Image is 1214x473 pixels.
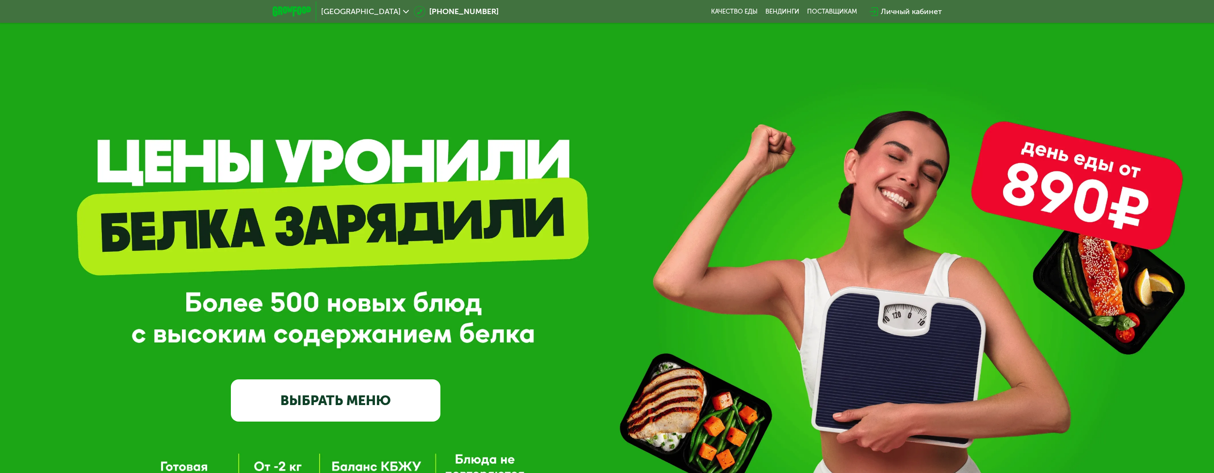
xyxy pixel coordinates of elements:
[807,8,857,16] div: поставщикам
[711,8,758,16] a: Качество еды
[881,6,942,17] div: Личный кабинет
[414,6,499,17] a: [PHONE_NUMBER]
[321,8,401,16] span: [GEOGRAPHIC_DATA]
[231,379,441,422] a: ВЫБРАТЬ МЕНЮ
[765,8,799,16] a: Вендинги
